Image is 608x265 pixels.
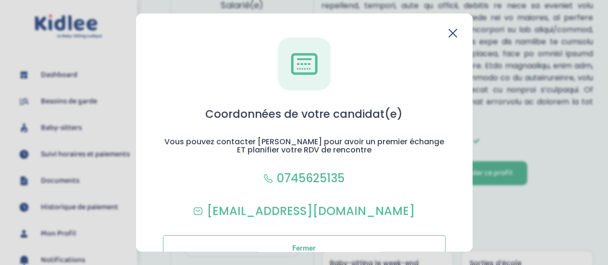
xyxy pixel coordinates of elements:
p: [EMAIL_ADDRESS][DOMAIN_NAME] [207,202,415,220]
a: 0745625135 [263,170,345,187]
a: [EMAIL_ADDRESS][DOMAIN_NAME] [193,202,415,220]
p: 0745625135 [277,170,345,187]
button: Fermer [163,235,446,261]
h1: Coordonnées de votre candidat(e) [205,106,403,122]
h2: Vous pouvez contacter [PERSON_NAME] pour avoir un premier échange ET planifier votre RDV de renco... [163,138,446,154]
